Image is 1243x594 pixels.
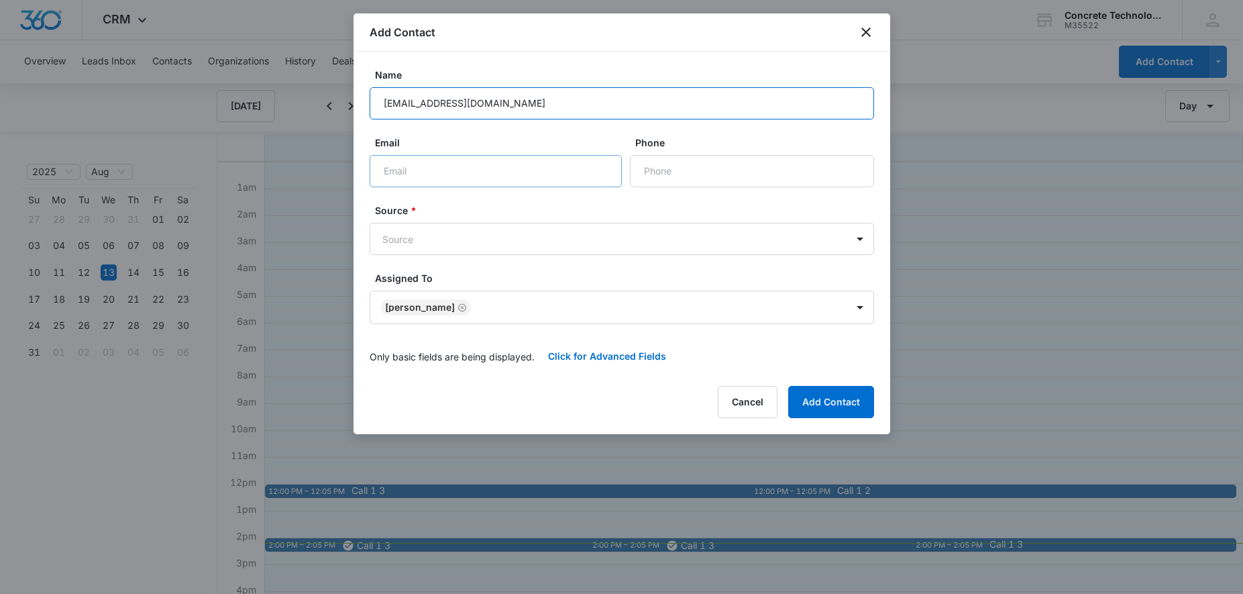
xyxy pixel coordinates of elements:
[370,350,535,364] p: Only basic fields are being displayed.
[385,303,455,312] div: [PERSON_NAME]
[375,271,879,285] label: Assigned To
[375,203,879,217] label: Source
[375,68,879,82] label: Name
[455,303,467,312] div: Remove Larry Cutsinger
[370,87,874,119] input: Name
[535,340,680,373] button: Click for Advanced Fields
[370,155,622,187] input: Email
[375,136,627,150] label: Email
[858,24,874,40] button: close
[718,386,777,418] button: Cancel
[370,24,435,40] h1: Add Contact
[630,155,874,187] input: Phone
[635,136,879,150] label: Phone
[788,386,874,418] button: Add Contact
